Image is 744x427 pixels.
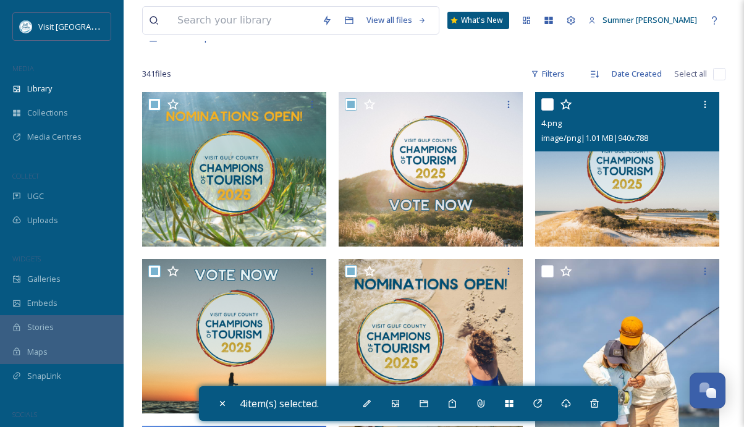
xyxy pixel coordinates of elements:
[339,92,523,247] img: 5.png
[12,171,39,180] span: COLLECT
[20,20,32,33] img: download%20%282%29.png
[525,62,571,86] div: Filters
[606,62,668,86] div: Date Created
[541,117,562,129] span: 4.png
[27,131,82,143] span: Media Centres
[360,8,433,32] a: View all files
[27,107,68,119] span: Collections
[27,83,52,95] span: Library
[240,397,319,410] span: 4 item(s) selected.
[27,297,57,309] span: Embeds
[27,190,44,202] span: UGC
[27,346,48,358] span: Maps
[142,259,326,413] img: 1.png
[38,20,134,32] span: Visit [GEOGRAPHIC_DATA]
[27,214,58,226] span: Uploads
[582,8,703,32] a: Summer [PERSON_NAME]
[535,92,719,247] img: 4.png
[674,68,707,80] span: Select all
[12,254,41,263] span: WIDGETS
[12,410,37,419] span: SOCIALS
[27,273,61,285] span: Galleries
[541,132,648,143] span: image/png | 1.01 MB | 940 x 788
[12,64,34,73] span: MEDIA
[142,92,326,247] img: Nominations.png
[142,68,171,80] span: 341 file s
[27,321,54,333] span: Stories
[690,373,725,408] button: Open Chat
[171,7,316,34] input: Search your library
[339,259,523,413] img: 2.png
[447,12,509,29] a: What's New
[602,14,697,25] span: Summer [PERSON_NAME]
[27,370,61,382] span: SnapLink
